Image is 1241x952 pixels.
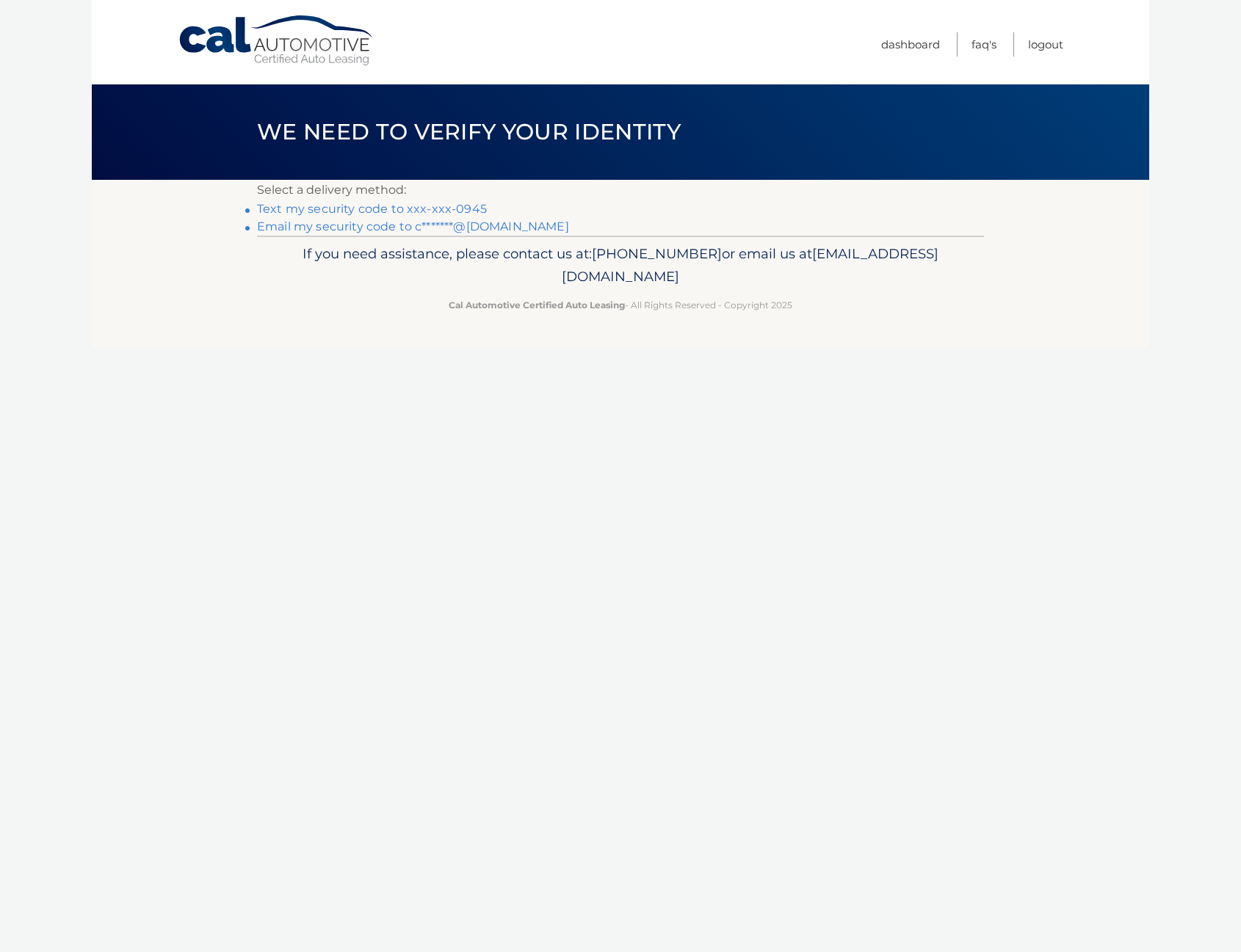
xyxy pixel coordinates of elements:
[972,32,996,57] a: FAQ's
[449,299,625,310] strong: Cal Automotive Certified Auto Leasing
[178,15,376,67] a: Cal Automotive
[257,202,487,216] a: Text my security code to xxx-xxx-0945
[267,242,974,289] p: If you need assistance, please contact us at: or email us at
[592,245,722,262] span: [PHONE_NUMBER]
[257,180,984,200] p: Select a delivery method:
[257,118,681,145] span: We need to verify your identity
[257,219,569,233] a: Email my security code to c*******@[DOMAIN_NAME]
[881,32,940,57] a: Dashboard
[1028,32,1063,57] a: Logout
[267,297,974,313] p: - All Rights Reserved - Copyright 2025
